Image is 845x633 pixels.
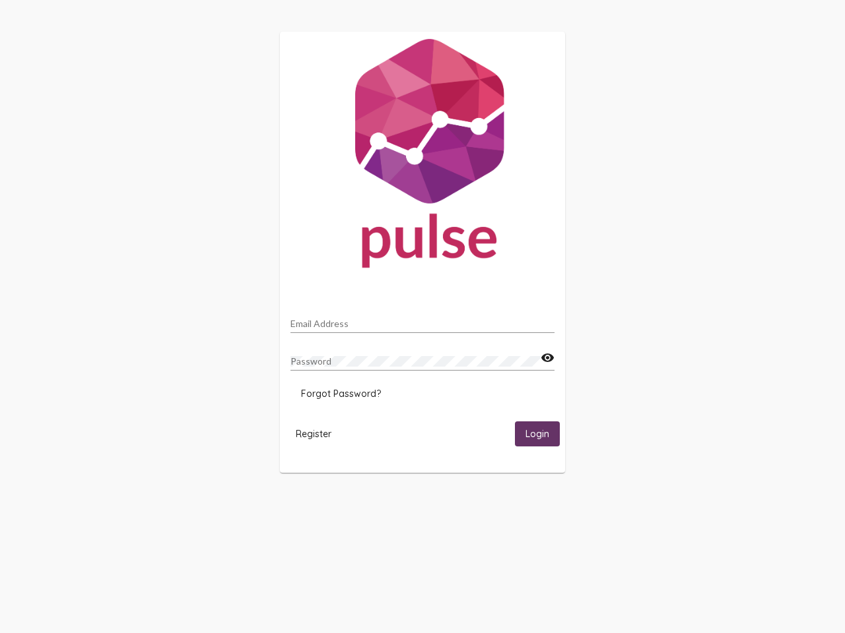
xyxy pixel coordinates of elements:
[290,382,391,406] button: Forgot Password?
[285,421,342,446] button: Register
[280,32,565,281] img: Pulse For Good Logo
[541,350,555,366] mat-icon: visibility
[515,421,560,446] button: Login
[525,429,549,440] span: Login
[301,388,381,400] span: Forgot Password?
[296,428,331,440] span: Register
